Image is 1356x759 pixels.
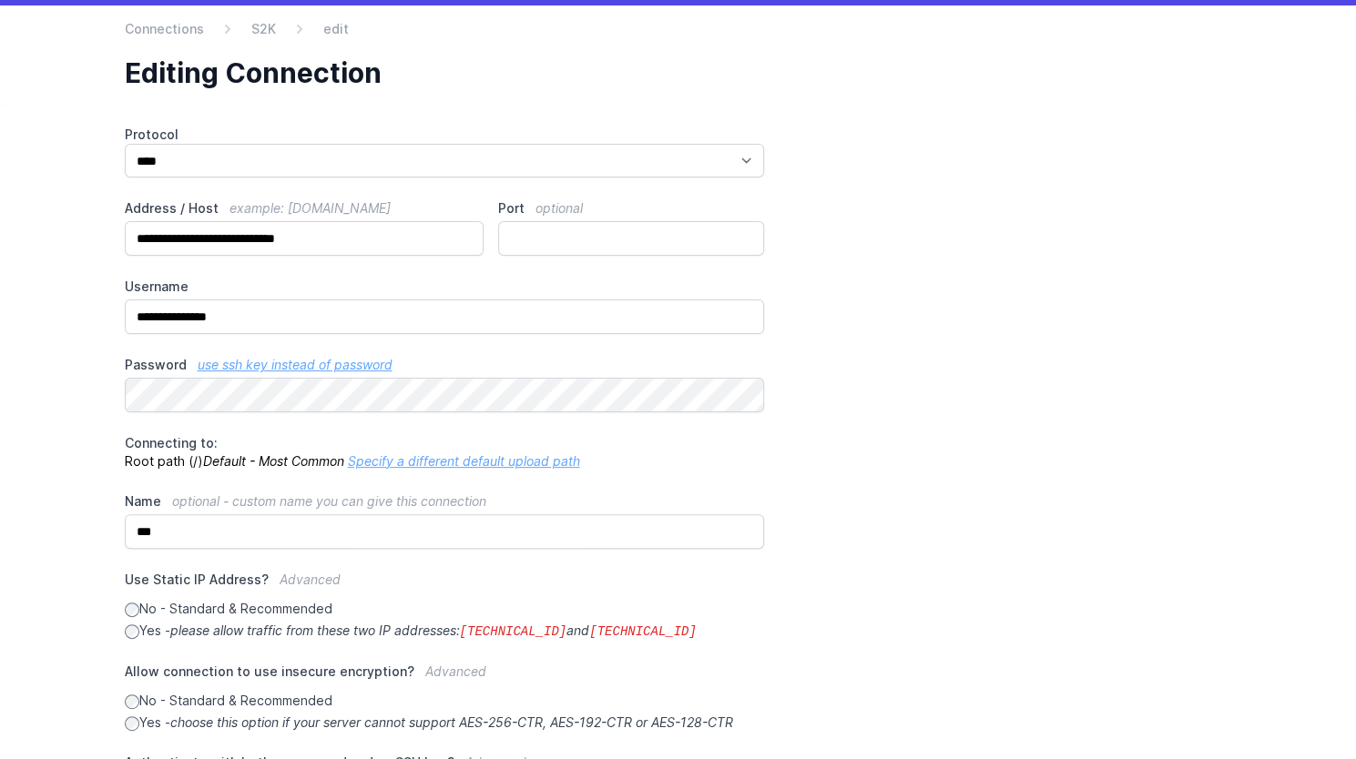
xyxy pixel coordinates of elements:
input: No - Standard & Recommended [125,694,139,709]
label: Yes - [125,713,765,732]
i: choose this option if your server cannot support AES-256-CTR, AES-192-CTR or AES-128-CTR [170,714,733,730]
i: Default - Most Common [203,453,344,469]
span: optional - custom name you can give this connection [172,493,486,509]
label: Yes - [125,622,765,641]
label: Name [125,492,765,511]
label: Address / Host [125,199,484,218]
a: Specify a different default upload path [348,453,580,469]
label: Use Static IP Address? [125,571,765,600]
a: use ssh key instead of password [198,357,393,372]
label: No - Standard & Recommended [125,600,765,618]
p: Root path (/) [125,434,765,471]
label: Port [498,199,764,218]
span: edit [323,20,349,38]
h1: Editing Connection [125,56,1218,89]
label: Protocol [125,126,765,144]
label: No - Standard & Recommended [125,692,765,710]
input: Yes -please allow traffic from these two IP addresses:[TECHNICAL_ID]and[TECHNICAL_ID] [125,624,139,639]
a: Connections [125,20,204,38]
a: S2K [251,20,276,38]
input: No - Standard & Recommended [125,602,139,617]
label: Allow connection to use insecure encryption? [125,663,765,692]
span: Advanced [280,572,341,587]
label: Password [125,356,765,374]
nav: Breadcrumb [125,20,1232,49]
label: Username [125,278,765,296]
span: example: [DOMAIN_NAME] [229,200,391,216]
span: Connecting to: [125,435,218,450]
code: [TECHNICAL_ID] [460,624,567,639]
span: Advanced [425,663,486,679]
input: Yes -choose this option if your server cannot support AES-256-CTR, AES-192-CTR or AES-128-CTR [125,716,139,731]
code: [TECHNICAL_ID] [589,624,697,639]
span: optional [535,200,583,216]
iframe: Drift Widget Chat Controller [1265,668,1334,737]
i: please allow traffic from these two IP addresses: and [170,622,697,638]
